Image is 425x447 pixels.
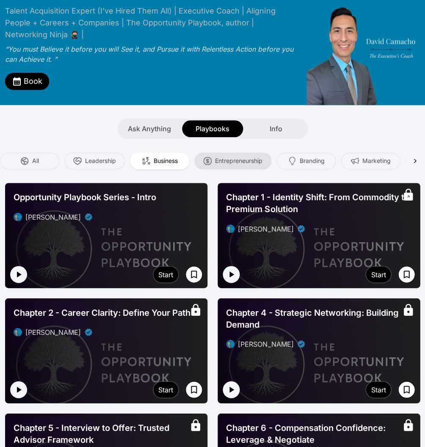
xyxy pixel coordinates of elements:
button: Marketing [341,152,400,169]
img: avatar of David Camacho [14,212,22,221]
span: Business [154,157,178,165]
button: Book [5,73,49,90]
span: Info [269,124,282,134]
span: Playbooks [196,124,229,134]
div: Start [371,269,386,279]
img: avatar of David Camacho [14,328,22,336]
div: This is paid content [401,303,415,317]
span: Branding [300,157,325,165]
button: Leadership [64,152,125,169]
span: Chapter 5 - Interview to Offer: Trusted Advisor Framework [14,422,199,445]
button: Play intro [10,266,27,283]
img: Entrepreneurship [203,157,212,165]
button: Play intro [223,381,240,398]
div: Verified partner - David Camacho [84,212,93,221]
button: Start [365,381,391,398]
div: This is paid content [189,303,202,317]
img: Leadership [73,157,82,165]
span: All [32,157,39,165]
button: Save [398,266,415,283]
button: Save [185,381,202,398]
div: [PERSON_NAME] [25,212,81,222]
div: “You must Believe it before you will See it, and Pursue it with Relentless Action before you can ... [5,44,297,64]
button: Ask Anything [119,120,180,137]
button: Play intro [223,266,240,283]
span: Chapter 4 - Strategic Networking: Building Demand [226,306,411,330]
span: Chapter 2 - Career Clarity: Define Your Path [14,306,190,318]
button: Playbooks [182,120,243,137]
span: Opportunity Playbook Series - Intro [14,191,156,203]
span: Chapter 6 - Compensation Confidence: Leverage & Negotiate [226,422,411,445]
span: Marketing [362,157,391,165]
button: Start [365,266,391,283]
img: Branding [288,157,296,165]
div: Verified partner - David Camacho [84,328,93,336]
div: This is paid content [401,418,415,432]
span: Chapter 1 - Identity Shift: From Commodity to Premium Solution [226,191,411,215]
div: Start [158,269,173,279]
img: Business [142,157,150,165]
div: [PERSON_NAME] [238,223,293,234]
button: Business [130,152,189,169]
button: Info [245,120,306,137]
div: [PERSON_NAME] [238,339,293,349]
button: Save [398,381,415,398]
span: Entrepreneurship [215,157,262,165]
div: Verified partner - David Camacho [297,224,305,233]
button: Save [185,266,202,283]
div: [PERSON_NAME] [25,327,81,337]
img: All [20,157,29,165]
div: This is paid content [189,418,202,432]
img: Marketing [350,157,359,165]
img: avatar of David Camacho [226,339,235,348]
span: Ask Anything [128,124,171,134]
div: This is paid content [401,188,415,201]
button: Play intro [10,381,27,398]
span: Book [24,75,42,87]
img: avatar of David Camacho [226,224,235,233]
button: Start [153,266,179,283]
button: Start [153,381,179,398]
div: Talent Acquisition Expert (I’ve Hired Them All) | Executive Coach | Aligning People + Careers + C... [5,5,297,41]
span: Leadership [85,157,116,165]
button: Entrepreneurship [194,152,271,169]
div: Start [158,384,173,395]
div: Start [371,384,386,395]
div: Verified partner - David Camacho [297,339,305,348]
button: Branding [276,152,336,169]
